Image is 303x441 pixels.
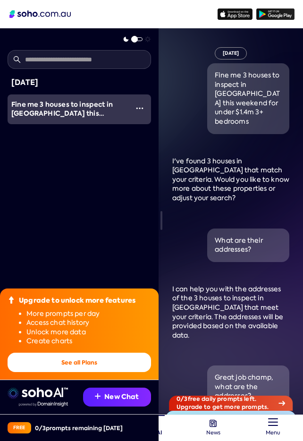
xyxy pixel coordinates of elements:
[136,104,143,112] img: More icon
[11,100,113,137] span: Fine me 3 houses to inspect in [GEOGRAPHIC_DATA] this weekend for under $1.4m 3+ bedrooms
[8,94,128,124] a: Fine me 3 houses to inspect in [GEOGRAPHIC_DATA] this weekend for under $1.4m 3+ bedrooms
[256,8,295,20] img: google-play icon
[215,71,282,127] div: Fine me 3 houses to inspect in [GEOGRAPHIC_DATA] this weekend for under $1.4m 3+ bedrooms
[11,100,128,119] div: Fine me 3 houses to inspect in sutherland this weekend for under $1.4m 3+ bedrooms
[215,47,247,59] div: [DATE]
[35,424,123,432] div: 0 / 3 prompts remaining [DATE]
[19,296,135,305] div: Upgrade to unlock more features
[210,420,217,427] img: news-nav icon
[95,393,101,399] img: Recommendation icon
[26,337,151,346] li: Create charts
[8,353,151,372] button: See all Plans
[202,420,225,436] a: News
[262,418,285,436] a: Menu
[26,328,151,337] li: Unlock more data
[278,401,285,406] img: Arrow icon
[8,388,68,399] img: sohoai logo
[8,422,31,433] div: Free
[26,318,151,328] li: Access chat history
[172,157,289,202] span: I've found 3 houses in [GEOGRAPHIC_DATA] that match your criteria. Would you like to know more ab...
[218,8,252,20] img: app-store icon
[169,396,293,411] div: 0 / 3 free daily prompts left. Upgrade to get more prompts.
[83,388,151,407] button: New Chat
[9,10,71,18] img: Soho Logo
[215,236,282,254] div: What are their addresses?
[172,285,283,339] span: I can help you with the addresses of the 3 houses to inspect in [GEOGRAPHIC_DATA] that meet your ...
[215,373,282,401] div: Great job champ, what are the addresses?
[19,402,68,407] img: Data provided by Domain Insight
[206,427,220,436] span: News
[266,425,280,436] span: Menu
[8,296,15,304] img: Upgrade icon
[26,309,151,319] li: More prompts per day
[11,76,147,89] div: [DATE]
